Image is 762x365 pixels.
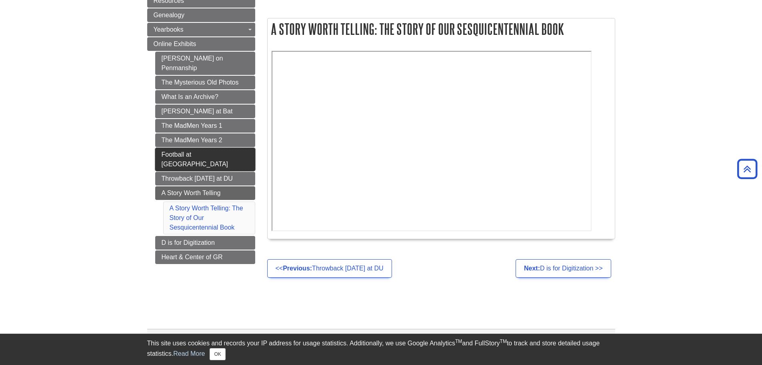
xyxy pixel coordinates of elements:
a: Read More [173,350,205,357]
a: [PERSON_NAME] at Bat [155,105,255,118]
a: A Story Worth Telling: The Story of Our Sesquicentennial Book [170,205,243,231]
strong: Previous: [283,265,312,272]
a: <<Previous:Throwback [DATE] at DU [267,259,392,278]
h2: A Story Worth Telling: The Story of Our Sesquicentennial Book [268,18,615,40]
sup: TM [500,339,507,344]
a: The MadMen Years 2 [155,133,255,147]
a: What Is an Archive? [155,90,255,104]
button: Close [210,348,225,360]
span: Yearbooks [154,26,184,33]
sup: TM [455,339,462,344]
a: The MadMen Years 1 [155,119,255,133]
span: Online Exhibits [154,40,196,47]
a: D is for Digitization [155,236,255,250]
a: [PERSON_NAME] on Penmanship [155,52,255,75]
a: Heart & Center of GR [155,250,255,264]
a: Yearbooks [147,23,255,36]
iframe: Video: A Story Worth Telling: The Story of Our Sesquicentennial Book [272,51,592,231]
div: This site uses cookies and records your IP address for usage statistics. Additionally, we use Goo... [147,339,615,360]
a: Genealogy [147,8,255,22]
a: The Mysterious Old Photos [155,76,255,89]
span: Genealogy [154,12,184,18]
a: Next:D is for Digitization >> [516,259,611,278]
a: Online Exhibits [147,37,255,51]
a: Throwback [DATE] at DU [155,172,255,186]
a: A Story Worth Telling [155,186,255,200]
strong: Next: [524,265,540,272]
a: Back to Top [734,163,760,174]
a: Football at [GEOGRAPHIC_DATA] [155,148,255,171]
